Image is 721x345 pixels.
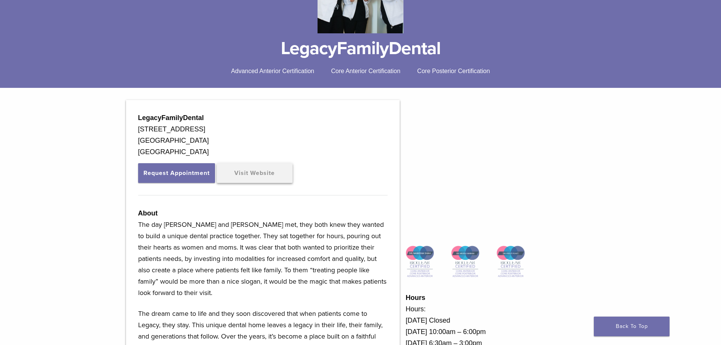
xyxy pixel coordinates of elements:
[138,123,388,135] div: [STREET_ADDRESS]
[138,163,215,183] button: Request Appointment
[138,219,388,298] p: The day [PERSON_NAME] and [PERSON_NAME] met, they both knew they wanted to build a unique dental ...
[406,245,434,278] img: Icon
[217,163,293,183] a: Visit Website
[406,326,595,337] div: [DATE] 10:00am – 6:00pm
[406,303,595,315] div: Hours:
[138,114,204,122] strong: LegacyFamilyDental
[94,39,628,58] h1: LegacyFamilyDental
[331,68,400,74] span: Core Anterior Certification
[138,209,158,217] strong: About
[406,294,425,301] strong: Hours
[138,135,388,158] div: [GEOGRAPHIC_DATA] [GEOGRAPHIC_DATA]
[406,315,595,326] div: [DATE] Closed
[417,68,490,74] span: Core Posterior Certification
[497,245,525,278] img: Icon
[594,317,670,336] a: Back To Top
[451,245,480,278] img: Icon
[231,68,315,74] span: Advanced Anterior Certification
